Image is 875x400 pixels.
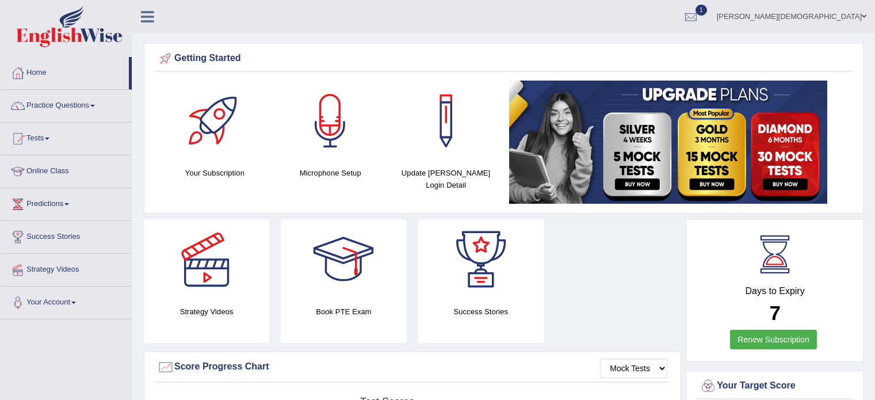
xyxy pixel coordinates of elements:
[278,167,383,179] h4: Microphone Setup
[700,286,850,296] h4: Days to Expiry
[1,254,132,283] a: Strategy Videos
[157,50,850,67] div: Getting Started
[157,359,667,376] div: Score Progress Chart
[700,378,850,395] div: Your Target Score
[281,306,406,318] h4: Book PTE Exam
[1,57,129,86] a: Home
[163,167,267,179] h4: Your Subscription
[394,167,498,191] h4: Update [PERSON_NAME] Login Detail
[696,5,707,16] span: 1
[418,306,544,318] h4: Success Stories
[769,302,780,324] b: 7
[1,123,132,151] a: Tests
[1,188,132,217] a: Predictions
[730,330,817,349] a: Renew Subscription
[509,81,827,204] img: small5.jpg
[1,287,132,315] a: Your Account
[1,90,132,119] a: Practice Questions
[1,155,132,184] a: Online Class
[1,221,132,250] a: Success Stories
[144,306,269,318] h4: Strategy Videos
